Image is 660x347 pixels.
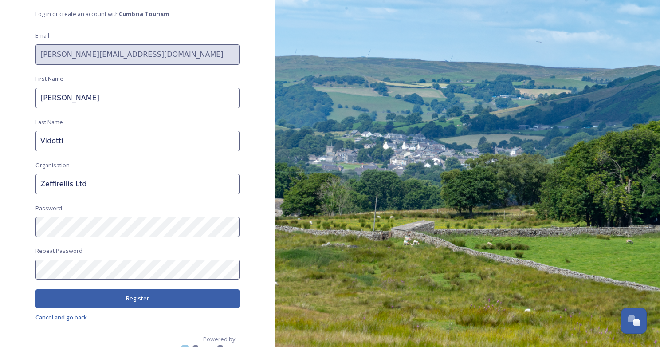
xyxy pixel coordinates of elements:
[35,32,49,40] span: Email
[35,75,63,83] span: First Name
[35,44,240,65] input: john.doe@snapsea.io
[35,88,240,108] input: John
[35,174,240,194] input: Acme Inc
[35,247,82,255] span: Repeat Password
[119,10,169,18] strong: Cumbria Tourism
[35,10,240,18] span: Log in or create an account with
[35,161,70,170] span: Organisation
[35,204,62,213] span: Password
[203,335,235,343] span: Powered by
[35,289,240,308] button: Register
[35,313,87,321] span: Cancel and go back
[621,308,647,334] button: Open Chat
[35,118,63,126] span: Last Name
[35,131,240,151] input: Doe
